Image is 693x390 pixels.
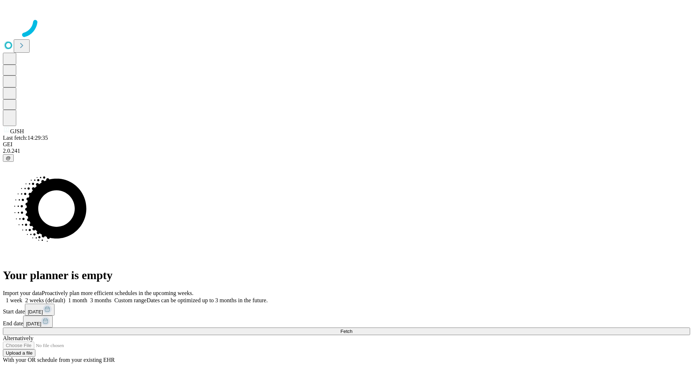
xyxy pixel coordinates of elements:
[3,269,690,282] h1: Your planner is empty
[3,335,33,341] span: Alternatively
[25,297,65,303] span: 2 weeks (default)
[68,297,87,303] span: 1 month
[26,321,41,326] span: [DATE]
[42,290,193,296] span: Proactively plan more efficient schedules in the upcoming weeks.
[3,141,690,148] div: GEI
[3,357,115,363] span: With your OR schedule from your existing EHR
[114,297,147,303] span: Custom range
[3,304,690,316] div: Start date
[25,304,55,316] button: [DATE]
[90,297,112,303] span: 3 months
[147,297,267,303] span: Dates can be optimized up to 3 months in the future.
[28,309,43,315] span: [DATE]
[6,297,22,303] span: 1 week
[340,329,352,334] span: Fetch
[3,290,42,296] span: Import your data
[10,128,24,134] span: GJSH
[3,328,690,335] button: Fetch
[6,155,11,161] span: @
[3,154,14,162] button: @
[23,316,53,328] button: [DATE]
[3,135,48,141] span: Last fetch: 14:29:35
[3,349,35,357] button: Upload a file
[3,148,690,154] div: 2.0.241
[3,316,690,328] div: End date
